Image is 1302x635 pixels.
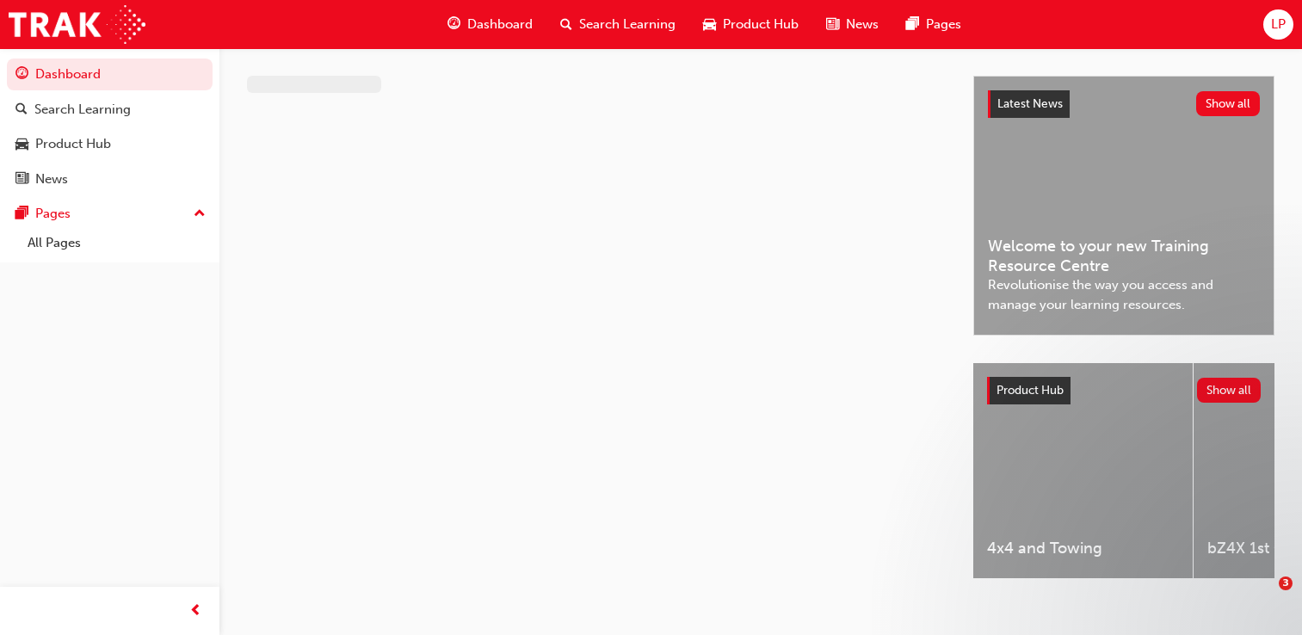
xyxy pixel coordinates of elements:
[7,198,213,230] button: Pages
[7,128,213,160] a: Product Hub
[34,100,131,120] div: Search Learning
[447,14,460,35] span: guage-icon
[560,14,572,35] span: search-icon
[812,7,892,42] a: news-iconNews
[723,15,799,34] span: Product Hub
[15,137,28,152] span: car-icon
[1243,576,1285,618] iframe: Intercom live chat
[926,15,961,34] span: Pages
[826,14,839,35] span: news-icon
[35,134,111,154] div: Product Hub
[997,96,1063,111] span: Latest News
[1197,378,1262,403] button: Show all
[1196,91,1261,116] button: Show all
[846,15,879,34] span: News
[15,207,28,222] span: pages-icon
[15,172,28,188] span: news-icon
[7,94,213,126] a: Search Learning
[7,59,213,90] a: Dashboard
[35,204,71,224] div: Pages
[189,601,202,622] span: prev-icon
[1263,9,1293,40] button: LP
[9,5,145,44] img: Trak
[579,15,676,34] span: Search Learning
[997,383,1064,398] span: Product Hub
[988,237,1260,275] span: Welcome to your new Training Resource Centre
[7,55,213,198] button: DashboardSearch LearningProduct HubNews
[906,14,919,35] span: pages-icon
[1279,576,1293,590] span: 3
[35,170,68,189] div: News
[987,377,1261,404] a: Product HubShow all
[7,163,213,195] a: News
[1271,15,1286,34] span: LP
[988,90,1260,118] a: Latest NewsShow all
[546,7,689,42] a: search-iconSearch Learning
[973,76,1274,336] a: Latest NewsShow allWelcome to your new Training Resource CentreRevolutionise the way you access a...
[689,7,812,42] a: car-iconProduct Hub
[194,203,206,225] span: up-icon
[15,102,28,118] span: search-icon
[892,7,975,42] a: pages-iconPages
[434,7,546,42] a: guage-iconDashboard
[21,230,213,256] a: All Pages
[467,15,533,34] span: Dashboard
[703,14,716,35] span: car-icon
[988,275,1260,314] span: Revolutionise the way you access and manage your learning resources.
[15,67,28,83] span: guage-icon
